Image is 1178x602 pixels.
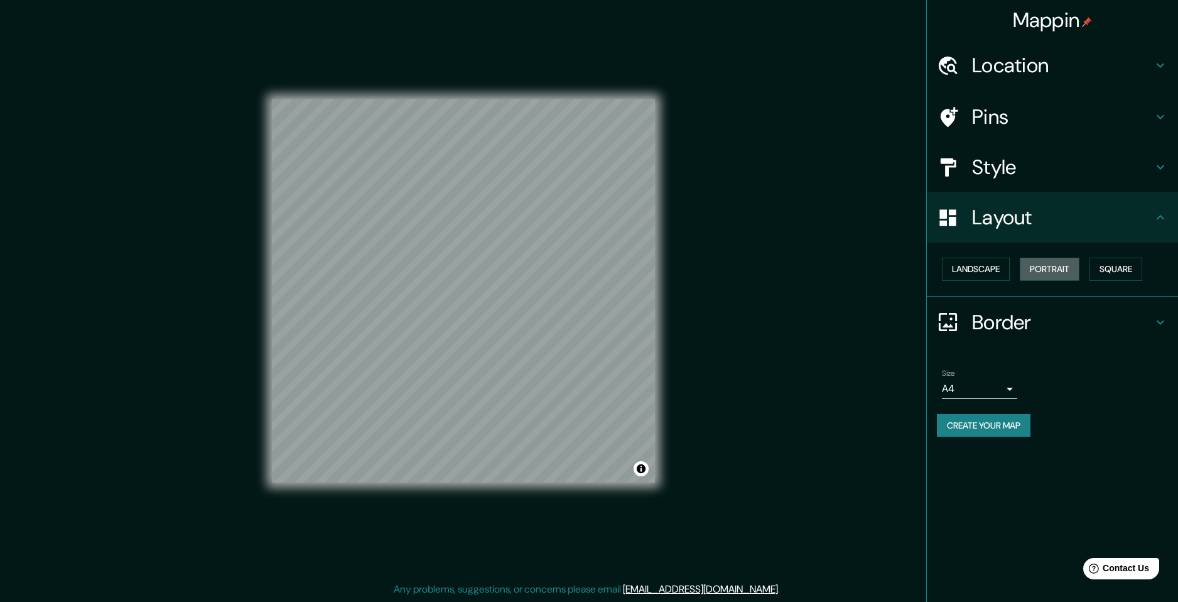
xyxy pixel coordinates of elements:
button: Square [1089,258,1142,281]
div: Border [927,297,1178,348]
iframe: Help widget launcher [1066,553,1164,588]
div: Location [927,40,1178,90]
div: Style [927,142,1178,192]
h4: Location [972,53,1153,78]
button: Landscape [942,258,1010,281]
h4: Layout [972,205,1153,230]
div: Pins [927,92,1178,142]
div: A4 [942,379,1017,399]
img: pin-icon.png [1082,17,1092,27]
canvas: Map [272,99,655,483]
div: . [782,582,784,597]
label: Size [942,368,955,378]
div: . [780,582,782,597]
button: Create your map [937,414,1030,437]
h4: Mappin [1013,8,1093,33]
div: Layout [927,192,1178,243]
h4: Border [972,310,1153,335]
button: Portrait [1020,258,1079,281]
p: Any problems, suggestions, or concerns please email . [394,582,780,597]
a: [EMAIL_ADDRESS][DOMAIN_NAME] [623,583,778,596]
h4: Pins [972,104,1153,129]
h4: Style [972,155,1153,180]
button: Toggle attribution [634,461,649,476]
